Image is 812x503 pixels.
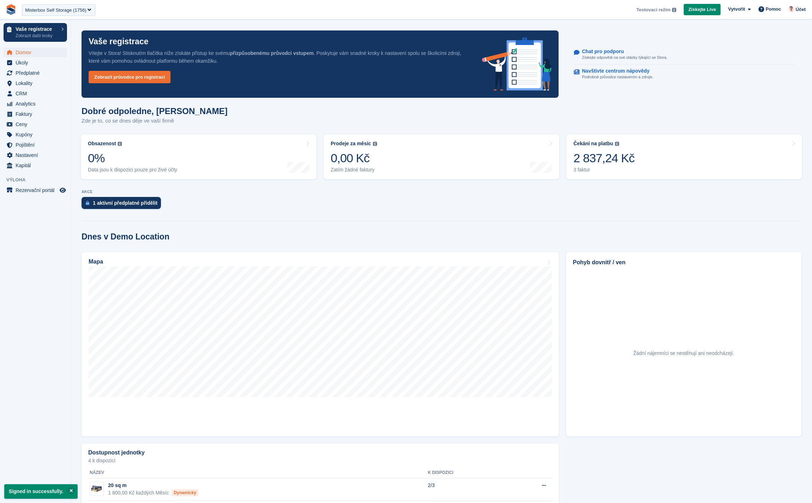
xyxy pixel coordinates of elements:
h2: Pohyb dovnitř / ven [573,258,795,267]
a: menu [4,78,67,88]
div: Misterbox Self Storage (1756) [25,7,86,14]
div: 2 837,24 Kč [573,151,634,165]
div: Žádní nájemníci se nestěhují ani neodcházejí. [633,350,734,357]
a: menu [4,150,67,160]
p: Podrobné průvodce nastavením a zdroje. [582,74,655,80]
p: AKCE [82,190,801,194]
span: Lokality [16,78,58,88]
div: Data jsou k dispozici pouze pro živé účty [88,167,177,173]
img: icon-info-grey-7440780725fd019a000dd9b08b2336e03edf1995a4989e88bcd33f0948082b44.svg [672,8,676,12]
a: menu [4,58,67,68]
a: menu [4,130,67,140]
div: 0,00 Kč [331,151,377,165]
span: Výloha [6,176,71,183]
a: menu [4,47,67,57]
a: menu [4,160,67,170]
span: Úkoly [16,58,58,68]
a: Získejte Live [684,4,721,16]
img: active_subscription_to_allocate_icon-d502201f5373d7db506a760aba3b589e785aa758c864c3986d89f69b8ff3... [86,200,89,205]
p: Zde je to, co se dnes děje ve vaší firmě [82,117,228,125]
a: Čekání na platbu 2 837,24 Kč 3 faktur [566,134,802,179]
a: menu [4,109,67,119]
a: menu [4,140,67,150]
p: Získejte odpovědi na své otázky týkající se Stora. [582,55,667,61]
a: Obsazenost 0% Data jsou k dispozici pouze pro živé účty [81,134,317,179]
a: Náhled obchodu [58,186,67,194]
div: 0% [88,151,177,165]
th: K dispozici [428,467,506,479]
h1: Dobré odpoledne, [PERSON_NAME] [82,106,228,116]
span: Testovací režim [637,6,671,13]
span: Předplatné [16,68,58,78]
img: Petr Hlavicka [788,6,795,13]
span: Ceny [16,119,58,129]
a: Zobrazit průvodce pro registraci [89,71,170,83]
a: Vaše registrace Zobrazit další kroky [4,23,67,42]
a: Chat pro podporu Získejte odpovědi na své otázky týkající se Stora. [574,45,795,64]
div: Čekání na platbu [573,141,613,147]
p: Vaše registrace [16,27,58,32]
h2: Dostupnost jednotky [88,450,145,456]
span: Účet [796,6,806,13]
span: Nastavení [16,150,58,160]
img: icon-info-grey-7440780725fd019a000dd9b08b2336e03edf1995a4989e88bcd33f0948082b44.svg [615,142,619,146]
th: název [88,467,428,479]
h2: Dnes v Demo Location [82,232,169,242]
span: Pojištění [16,140,58,150]
span: Domov [16,47,58,57]
div: 1 aktivní předplatné přidělit [93,200,157,206]
img: 20.jpg [90,484,103,494]
span: Faktury [16,109,58,119]
a: menu [4,119,67,129]
p: Chat pro podporu [582,49,662,55]
div: 1 800,00 Kč každých Měsíc [108,489,198,497]
div: Obsazenost [88,141,116,147]
span: CRM [16,89,58,98]
strong: přizpůsobenému průvodci vstupem [230,50,313,56]
span: Pomoc [766,6,781,13]
span: Vytvořit [728,6,745,13]
a: 1 aktivní předplatné přidělit [82,197,164,213]
a: Mapa [82,252,559,436]
h2: Mapa [89,259,103,265]
a: Prodeje za měsíc 0,00 Kč Zatím žádné faktury [324,134,559,179]
img: stora-icon-8386f47178a22dfd0bd8f6a31ec36ba5ce8667c1dd55bd0f319d3a0aa187defe.svg [6,4,16,15]
a: menu [4,68,67,78]
a: menu [4,89,67,98]
span: Analytics [16,99,58,109]
p: 4 k dispozici [88,458,552,463]
a: Navštivte centrum nápovědy Podrobné průvodce nastavením a zdroje. [574,64,795,84]
div: 3 faktur [573,167,634,173]
img: onboarding-info-6c161a55d2c0e0a8cae90662b2fe09162a5109e8cc188191df67fb4f79e88e88.svg [482,38,551,91]
p: Vítejte v Stora! Stisknutím tlačítka níže získáte přístup ke svému . Poskytuje vám snadné kroky k... [89,49,471,65]
td: 2/3 [428,478,506,501]
div: Zatím žádné faktury [331,167,377,173]
p: Navštivte centrum nápovědy [582,68,650,74]
p: Signed in successfully. [4,484,78,499]
a: menu [4,185,67,195]
span: Rezervační portál [16,185,58,195]
img: icon-info-grey-7440780725fd019a000dd9b08b2336e03edf1995a4989e88bcd33f0948082b44.svg [118,142,122,146]
span: Kapitál [16,160,58,170]
p: Vaše registrace [89,38,149,46]
p: Zobrazit další kroky [16,33,58,39]
div: Dynamický [172,489,198,496]
a: menu [4,99,67,109]
span: Získejte Live [688,6,716,13]
div: Prodeje za měsíc [331,141,371,147]
div: 20 sq m [108,482,198,489]
span: Kupóny [16,130,58,140]
img: icon-info-grey-7440780725fd019a000dd9b08b2336e03edf1995a4989e88bcd33f0948082b44.svg [373,142,377,146]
